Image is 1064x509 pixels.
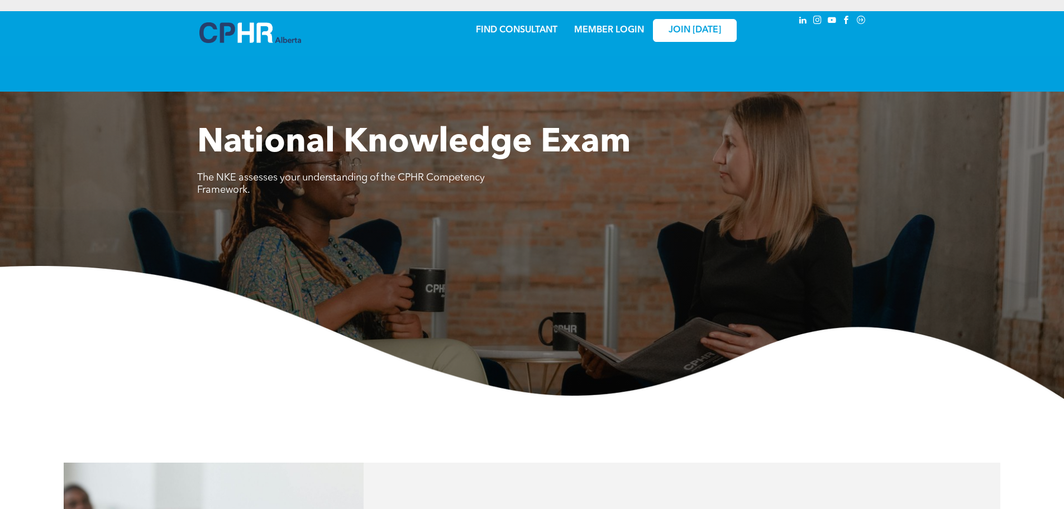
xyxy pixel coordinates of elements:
a: JOIN [DATE] [653,19,737,42]
a: Social network [855,14,867,29]
a: instagram [812,14,824,29]
img: A blue and white logo for cp alberta [199,22,301,43]
span: JOIN [DATE] [669,25,721,36]
a: FIND CONSULTANT [476,26,557,35]
a: facebook [841,14,853,29]
a: MEMBER LOGIN [574,26,644,35]
span: The NKE assesses your understanding of the CPHR Competency Framework. [197,173,485,195]
a: linkedin [797,14,809,29]
a: youtube [826,14,838,29]
span: National Knowledge Exam [197,126,631,160]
